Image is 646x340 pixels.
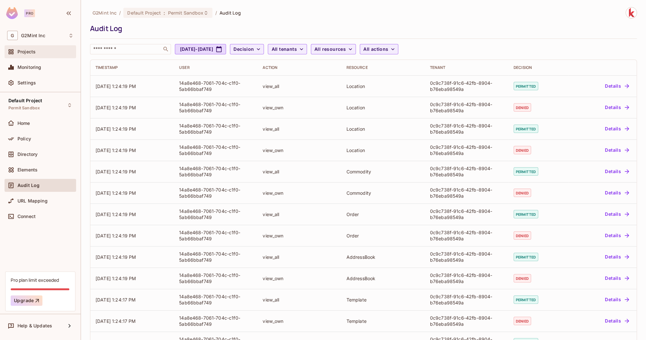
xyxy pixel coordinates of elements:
img: SReyMgAAAABJRU5ErkJggg== [6,7,18,19]
div: view_all [263,169,336,175]
div: 0c9c738f-91c6-42fb-8904-b76eba98549a [430,187,503,199]
div: 14a8e468-7061-704c-c1f0-5ab66bbaf749 [179,229,252,242]
div: AddressBook [346,275,419,281]
div: 0c9c738f-91c6-42fb-8904-b76eba98549a [430,293,503,306]
button: Details [602,145,631,155]
div: User [179,65,252,70]
span: Home [17,121,30,126]
span: denied [514,231,531,240]
img: Klajdi Zmalaj [626,7,637,18]
div: view_own [263,233,336,239]
div: Template [346,318,419,324]
div: 14a8e468-7061-704c-c1f0-5ab66bbaf749 [179,251,252,263]
div: 0c9c738f-91c6-42fb-8904-b76eba98549a [430,165,503,178]
button: Details [602,124,631,134]
span: [DATE] 1:24:19 PM [96,276,136,281]
span: Help & Updates [17,323,52,328]
div: view_own [263,275,336,281]
div: 0c9c738f-91c6-42fb-8904-b76eba98549a [430,315,503,327]
span: [DATE] 1:24:17 PM [96,318,136,324]
span: denied [514,146,531,154]
span: denied [514,274,531,282]
div: Commodity [346,169,419,175]
span: Directory [17,152,38,157]
div: view_own [263,147,336,153]
button: Details [602,209,631,219]
li: / [215,10,217,16]
span: permitted [514,210,538,218]
span: [DATE] 1:24:19 PM [96,83,136,89]
div: Timestamp [96,65,169,70]
div: Resource [346,65,419,70]
div: Pro plan limit exceeded [11,277,59,283]
div: Location [346,147,419,153]
span: [DATE] 1:24:19 PM [96,169,136,174]
span: Default Project [8,98,42,103]
div: view_all [263,297,336,303]
span: the active workspace [93,10,117,16]
div: 14a8e468-7061-704c-c1f0-5ab66bbaf749 [179,123,252,135]
span: Permit Sandbox [8,105,40,111]
div: 14a8e468-7061-704c-c1f0-5ab66bbaf749 [179,80,252,92]
span: Audit Log [220,10,241,16]
span: Monitoring [17,65,41,70]
span: denied [514,189,531,197]
button: Details [602,81,631,91]
span: [DATE] 1:24:19 PM [96,105,136,110]
div: 0c9c738f-91c6-42fb-8904-b76eba98549a [430,229,503,242]
div: view_own [263,318,336,324]
button: Upgrade [11,295,42,306]
div: Order [346,211,419,217]
button: Details [602,273,631,283]
span: Permit Sandbox [168,10,204,16]
span: All actions [363,45,388,53]
span: [DATE] 1:24:19 PM [96,233,136,238]
span: permitted [514,167,538,176]
div: Location [346,126,419,132]
div: 0c9c738f-91c6-42fb-8904-b76eba98549a [430,208,503,220]
div: 0c9c738f-91c6-42fb-8904-b76eba98549a [430,123,503,135]
div: 0c9c738f-91c6-42fb-8904-b76eba98549a [430,251,503,263]
span: permitted [514,82,538,90]
div: view_all [263,254,336,260]
div: 14a8e468-7061-704c-c1f0-5ab66bbaf749 [179,144,252,156]
button: All resources [311,44,356,54]
button: Details [602,252,631,262]
span: [DATE] 1:24:19 PM [96,254,136,260]
span: Default Project [127,10,161,16]
span: permitted [514,125,538,133]
button: Details [602,316,631,326]
span: permitted [514,295,538,304]
button: Details [602,188,631,198]
span: G [7,31,18,40]
span: : [163,10,165,16]
span: Policy [17,136,31,141]
span: [DATE] 1:24:19 PM [96,190,136,196]
button: Details [602,102,631,113]
div: view_own [263,104,336,111]
div: Commodity [346,190,419,196]
button: Details [602,230,631,241]
span: All tenants [271,45,297,53]
div: 0c9c738f-91c6-42fb-8904-b76eba98549a [430,80,503,92]
span: denied [514,317,531,325]
div: view_all [263,211,336,217]
span: All resources [314,45,346,53]
span: [DATE] 1:24:17 PM [96,297,136,302]
div: Template [346,297,419,303]
span: denied [514,103,531,112]
span: Decision [233,45,254,53]
button: [DATE]-[DATE] [175,44,226,54]
div: Location [346,83,419,89]
span: [DATE] 1:24:19 PM [96,126,136,132]
div: 14a8e468-7061-704c-c1f0-5ab66bbaf749 [179,293,252,306]
span: permitted [514,253,538,261]
span: Audit Log [17,183,40,188]
div: 14a8e468-7061-704c-c1f0-5ab66bbaf749 [179,315,252,327]
button: Details [602,294,631,305]
div: 0c9c738f-91c6-42fb-8904-b76eba98549a [430,144,503,156]
div: 14a8e468-7061-704c-c1f0-5ab66bbaf749 [179,208,252,220]
div: AddressBook [346,254,419,260]
span: URL Mapping [17,198,48,203]
button: Details [602,166,631,177]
